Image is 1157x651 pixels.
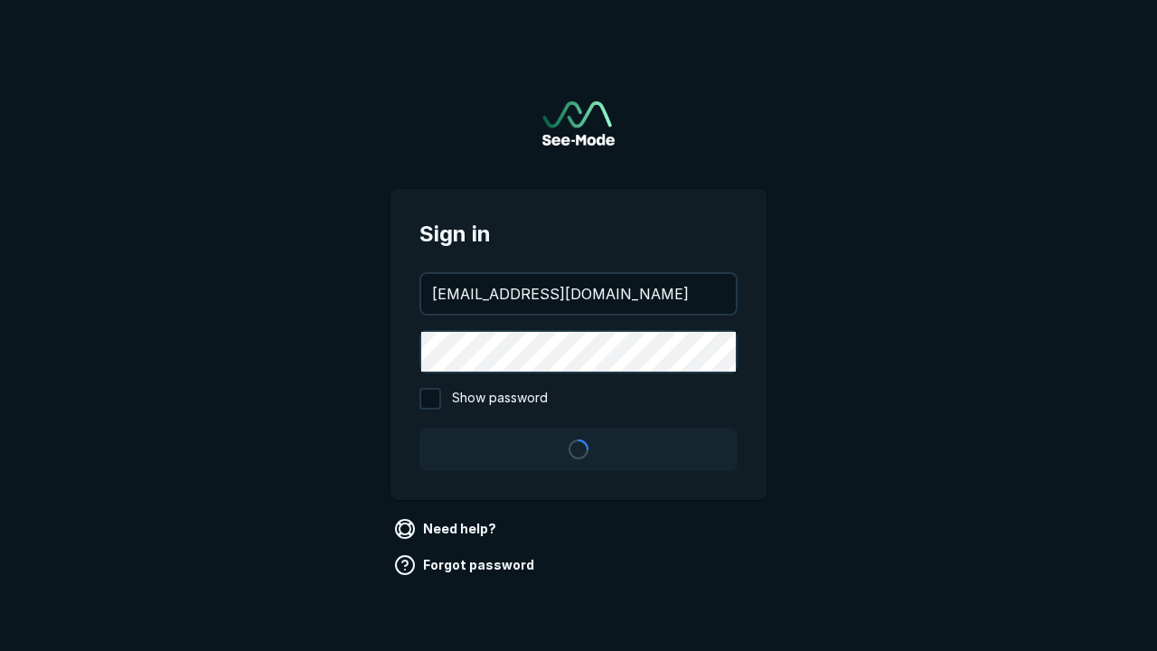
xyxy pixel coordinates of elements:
img: See-Mode Logo [542,101,615,146]
input: your@email.com [421,274,736,314]
span: Show password [452,388,548,410]
a: Forgot password [390,551,541,580]
span: Sign in [419,218,738,250]
a: Need help? [390,514,503,543]
a: Go to sign in [542,101,615,146]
